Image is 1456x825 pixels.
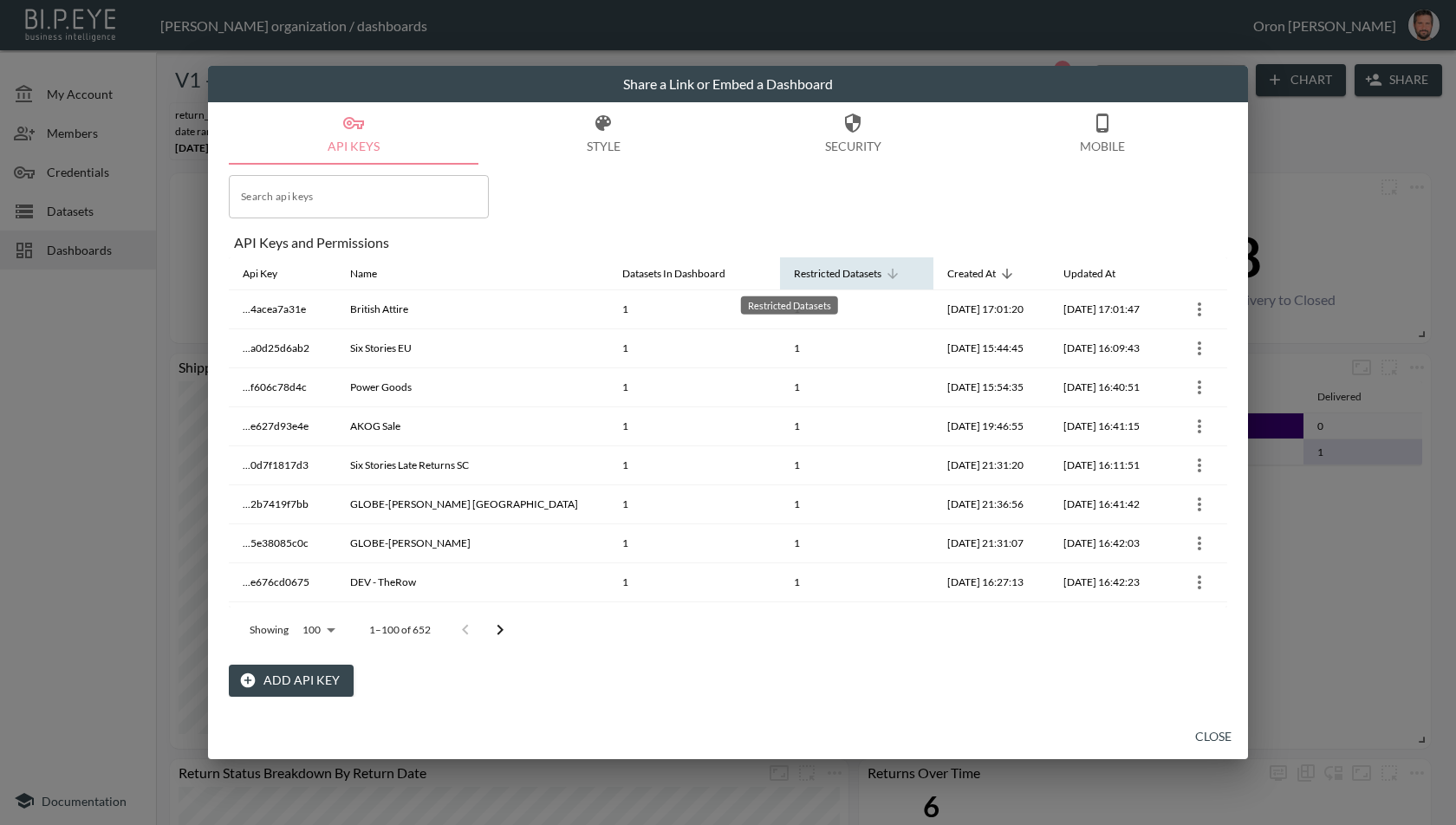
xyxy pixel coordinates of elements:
[1050,446,1166,485] th: 2025-08-21, 16:11:51
[229,329,336,368] th: ...a0d25d6ab2
[336,446,608,485] th: Six Stories Late Returns SC
[229,563,336,602] th: ...e676cd0675
[369,622,431,637] p: 1–100 of 652
[608,368,779,407] th: 1
[741,296,838,315] div: Restricted Datasets
[1050,290,1166,329] th: 2025-08-21, 17:01:47
[336,602,608,641] th: Sisters and Seekers - Testing
[608,290,779,329] th: 1
[1186,335,1213,362] button: more
[947,263,996,284] div: Created At
[336,329,608,368] th: Six Stories EU
[947,263,1018,284] span: Created At
[336,407,608,446] th: AKOG Sale
[933,563,1050,602] th: 2025-07-11, 16:27:13
[336,290,608,329] th: British Attire
[780,524,933,563] th: 1
[622,263,748,284] span: Datasets In Dashboard
[1186,296,1213,323] button: more
[1186,607,1213,635] button: more
[483,613,517,647] button: Go to next page
[780,368,933,407] th: 1
[1166,485,1227,524] th: {"key":null,"ref":null,"props":{"row":{"id":"0a26a261-3a98-4611-a6c2-d26edf288a3f","apiKey":"...2...
[780,485,933,524] th: 1
[229,102,478,165] button: API Keys
[1166,407,1227,446] th: {"key":null,"ref":null,"props":{"row":{"id":"5e9254bb-aef1-427d-95e1-2a2b597836af","apiKey":"...e...
[1050,524,1166,563] th: 2025-08-21, 16:42:03
[608,329,779,368] th: 1
[1166,368,1227,407] th: {"key":null,"ref":null,"props":{"row":{"id":"bd11c699-241e-49e3-bfb4-d468577b78e7","apiKey":"...f...
[608,485,779,524] th: 1
[1186,529,1213,557] button: more
[250,622,289,637] p: Showing
[350,263,377,284] div: Name
[1166,329,1227,368] th: {"key":null,"ref":null,"props":{"row":{"id":"53290dd4-d930-473c-9da2-c3bc14e18117","apiKey":"...a...
[478,102,728,165] button: Style
[780,563,933,602] th: 1
[336,563,608,602] th: DEV - TheRow
[336,368,608,407] th: Power Goods
[933,524,1050,563] th: 2025-07-21, 21:31:07
[229,665,354,697] button: Add API Key
[229,446,336,485] th: ...0d7f1817d3
[1166,290,1227,329] th: {"key":null,"ref":null,"props":{"row":{"id":"6f94b398-155b-4dce-af21-1949679930a9","apiKey":"...4...
[229,602,336,641] th: ...e45ac8b40f
[1166,602,1227,641] th: {"key":null,"ref":null,"props":{"row":{"id":"0619e338-b273-4ea7-bd75-4085e9e64ccc","apiKey":"...e...
[780,329,933,368] th: 1
[1050,329,1166,368] th: 2025-08-21, 16:09:43
[229,407,336,446] th: ...e627d93e4e
[1050,563,1166,602] th: 2025-08-21, 16:42:23
[350,263,400,284] span: Name
[1050,368,1166,407] th: 2025-08-21, 16:40:51
[1063,263,1138,284] span: Updated At
[1050,407,1166,446] th: 2025-08-21, 16:41:15
[728,102,978,165] button: Security
[208,66,1248,102] h2: Share a Link or Embed a Dashboard
[933,368,1050,407] th: 2025-08-04, 15:54:35
[933,446,1050,485] th: 2025-07-22, 21:31:20
[229,290,336,329] th: ...4acea7a31e
[1186,374,1213,401] button: more
[234,234,1227,250] div: API Keys and Permissions
[1186,490,1213,518] button: more
[336,524,608,563] th: GLOBE-TROTTER
[608,602,779,641] th: 1
[608,524,779,563] th: 1
[1050,485,1166,524] th: 2025-08-21, 16:41:42
[933,602,1050,641] th: 2025-07-10, 16:43:06
[229,485,336,524] th: ...2b7419f7bb
[780,290,933,329] th: 1
[1186,721,1241,753] button: Close
[978,102,1227,165] button: Mobile
[933,329,1050,368] th: 2025-08-05, 15:44:45
[780,602,933,641] th: 1
[608,563,779,602] th: 1
[336,485,608,524] th: GLOBE-TROTTER USA
[296,619,341,641] div: 100
[1166,446,1227,485] th: {"key":null,"ref":null,"props":{"row":{"id":"5dfdb04d-6472-42e7-8cbd-3bf03aca59d7","apiKey":"...0...
[780,446,933,485] th: 1
[1166,563,1227,602] th: {"key":null,"ref":null,"props":{"row":{"id":"be883633-1b14-4e85-bfd0-e33029f64f37","apiKey":"...e...
[933,290,1050,329] th: 2025-08-21, 17:01:20
[1186,451,1213,479] button: more
[1166,524,1227,563] th: {"key":null,"ref":null,"props":{"row":{"id":"16eac5f8-9f36-4fa8-8e1c-37514459640f","apiKey":"...5...
[780,407,933,446] th: 1
[933,485,1050,524] th: 2025-07-21, 21:36:56
[622,263,725,284] div: Datasets In Dashboard
[1186,412,1213,440] button: more
[1186,568,1213,596] button: more
[1063,263,1115,284] div: Updated At
[229,524,336,563] th: ...5e38085c0c
[608,407,779,446] th: 1
[794,263,881,284] div: Restricted Datasets
[794,263,904,284] span: Restricted Datasets
[933,407,1050,446] th: 2025-07-22, 19:46:55
[243,263,300,284] span: Api Key
[229,368,336,407] th: ...f606c78d4c
[608,446,779,485] th: 1
[1050,602,1166,641] th: 2025-08-21, 16:42:47
[243,263,277,284] div: Api Key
